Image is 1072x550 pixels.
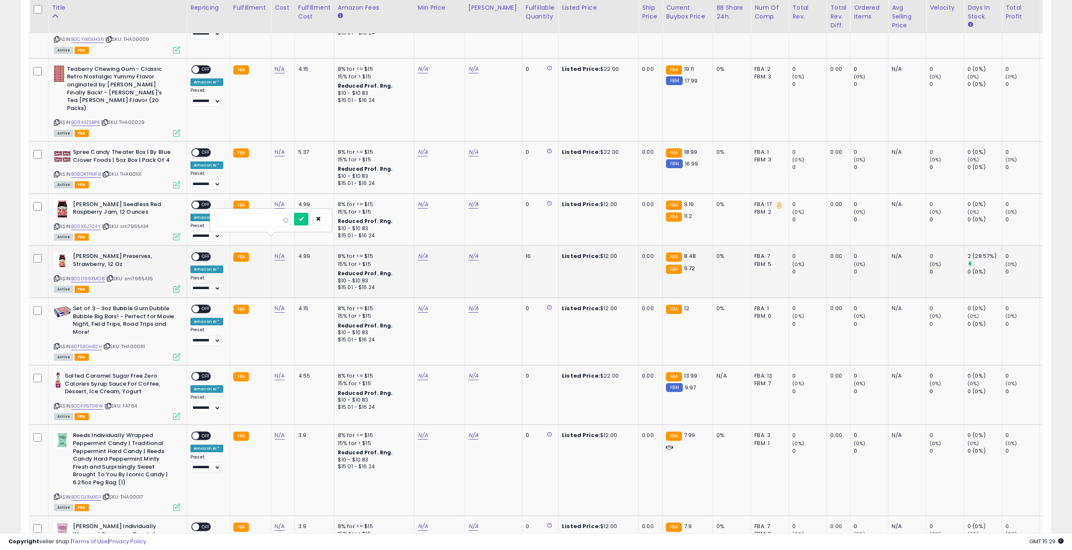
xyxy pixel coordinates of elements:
[562,3,635,12] div: Listed Price
[562,200,600,208] b: Listed Price:
[275,431,285,440] a: N/A
[684,65,694,73] span: 19.11
[716,372,744,380] div: N/A
[233,148,249,158] small: FBA
[190,275,223,294] div: Preset:
[666,148,682,158] small: FBA
[54,372,63,389] img: 41q-IHMIPSL._SL40_.jpg
[468,65,479,73] a: N/A
[190,3,226,12] div: Repricing
[930,261,941,268] small: (0%)
[106,275,153,282] span: | SKU: sm7965435
[792,73,804,80] small: (0%)
[642,252,656,260] div: 0.00
[968,201,1002,208] div: 0 (0%)
[190,318,223,325] div: Amazon AI *
[1005,73,1017,80] small: (0%)
[642,3,659,21] div: Ship Price
[854,261,866,268] small: (0%)
[754,3,785,21] div: Num of Comp.
[298,3,331,21] div: Fulfillment Cost
[54,148,71,165] img: 51Y-RT9lC6L._SL40_.jpg
[338,277,408,284] div: $10 - $10.83
[75,130,89,137] span: FBA
[75,233,89,241] span: FBA
[52,3,183,12] div: Title
[830,252,844,260] div: 0.00
[526,252,552,260] div: 16
[754,73,782,80] div: FBM: 3
[930,216,964,223] div: 0
[275,522,285,531] a: N/A
[54,305,71,318] img: 51t22-t-6zL._SL40_.jpg
[930,313,941,319] small: (0%)
[418,252,428,260] a: N/A
[716,65,744,73] div: 0%
[792,148,826,156] div: 0
[754,252,782,260] div: FBA: 7
[75,286,89,293] span: FBA
[854,372,888,380] div: 0
[792,65,826,73] div: 0
[275,3,291,12] div: Cost
[684,200,694,208] span: 9.19
[968,73,979,80] small: (0%)
[468,148,479,156] a: N/A
[792,305,826,312] div: 0
[854,320,888,328] div: 0
[71,494,101,501] a: B0CDJ3MXG1
[792,201,826,208] div: 0
[1005,209,1017,215] small: (0%)
[190,214,223,221] div: Amazon AI *
[562,305,632,312] div: $12.00
[854,3,885,21] div: Ordered Items
[968,320,1002,328] div: 0 (0%)
[968,164,1002,171] div: 0 (0%)
[968,65,1002,73] div: 0 (0%)
[418,304,428,313] a: N/A
[930,80,964,88] div: 0
[71,402,103,410] a: B0DFP6T98W
[275,200,285,209] a: N/A
[338,165,393,172] b: Reduced Prof. Rng.
[666,212,682,222] small: FBA
[716,148,744,156] div: 0%
[418,200,428,209] a: N/A
[199,306,213,313] span: OFF
[666,76,682,85] small: FBM
[338,201,408,208] div: 8% for <= $15
[930,209,941,215] small: (0%)
[190,88,223,107] div: Preset:
[684,148,698,156] span: 18.99
[642,201,656,208] div: 0.00
[54,65,180,136] div: ASIN:
[275,65,285,73] a: N/A
[468,431,479,440] a: N/A
[792,164,826,171] div: 0
[71,171,101,178] a: B0BQRTPMFB
[298,65,328,73] div: 4.15
[338,284,408,291] div: $15.01 - $16.24
[190,223,223,242] div: Preset:
[338,252,408,260] div: 8% for <= $15
[54,47,73,54] span: All listings currently available for purchase on Amazon
[338,82,393,89] b: Reduced Prof. Rng.
[562,304,600,312] b: Listed Price:
[54,201,71,217] img: 51zJvPGXpbL._SL40_.jpg
[930,252,964,260] div: 0
[75,354,89,361] span: FBA
[71,36,104,43] a: B0CYWGLH36
[685,77,698,85] span: 17.99
[275,372,285,380] a: N/A
[792,372,826,380] div: 0
[684,372,698,380] span: 13.99
[562,201,632,208] div: $12.00
[854,164,888,171] div: 0
[72,537,108,545] a: Terms of Use
[930,65,964,73] div: 0
[754,148,782,156] div: FBA: 1
[338,173,408,180] div: $10 - $10.83
[1005,80,1040,88] div: 0
[54,286,73,293] span: All listings currently available for purchase on Amazon
[338,148,408,156] div: 8% for <= $15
